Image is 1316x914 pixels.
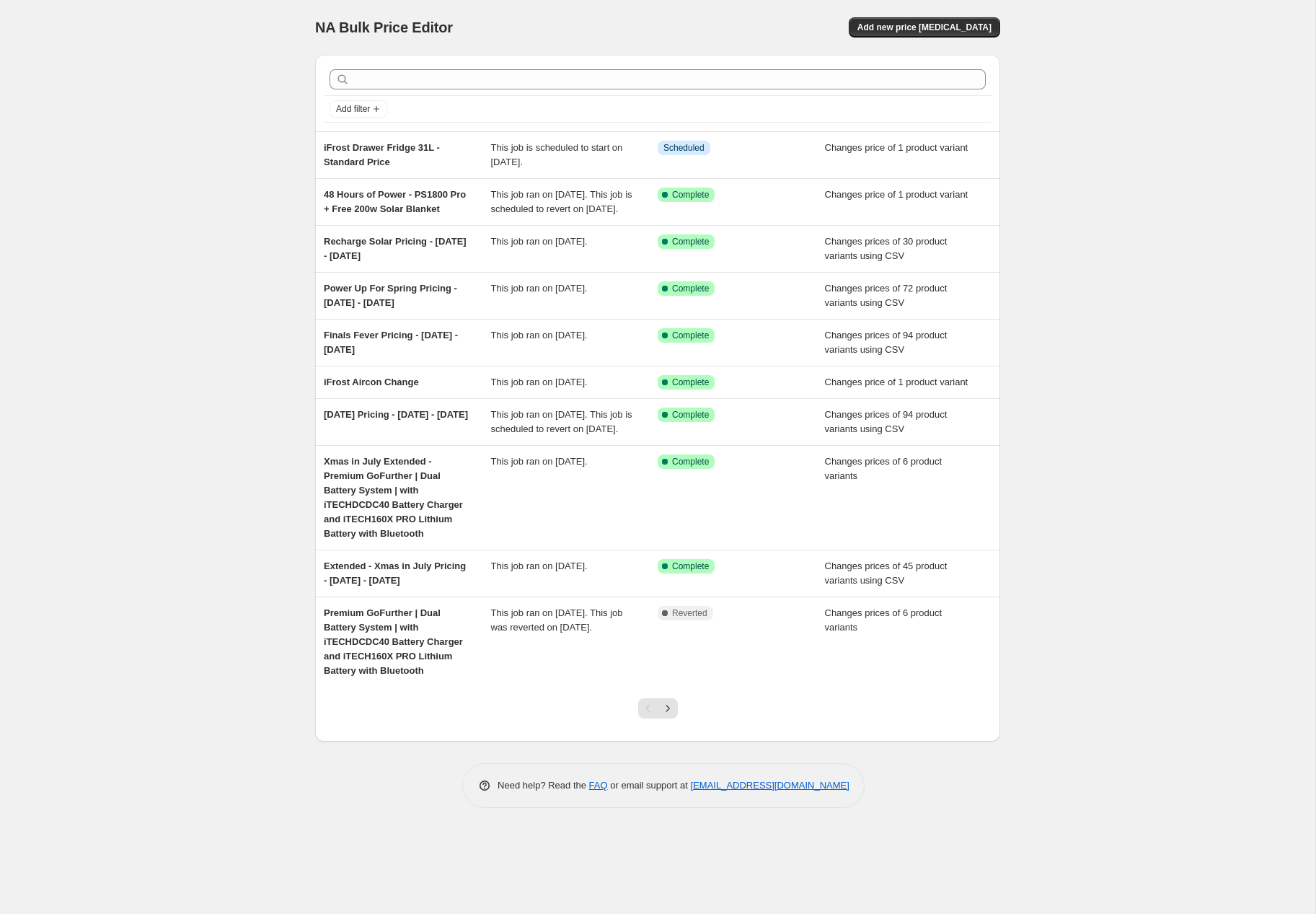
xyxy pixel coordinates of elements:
button: Add new price [MEDICAL_DATA] [849,17,1000,38]
span: Recharge Solar Pricing - [DATE] - [DATE] [324,236,467,261]
span: Reverted [672,607,707,619]
span: This job ran on [DATE]. [491,330,588,340]
span: Complete [672,330,709,341]
span: Changes prices of 45 product variants using CSV [825,561,948,586]
span: Changes prices of 72 product variants using CSV [825,283,948,308]
span: Changes price of 1 product variant [825,377,968,387]
span: or email support at [608,780,691,791]
span: Changes prices of 6 product variants [825,456,942,481]
span: Complete [672,283,709,294]
span: Changes prices of 30 product variants using CSV [825,236,948,261]
span: Need help? Read the [498,780,589,791]
span: Add filter [336,103,370,115]
span: This job ran on [DATE]. [491,377,588,387]
span: Changes prices of 94 product variants using CSV [825,409,948,434]
span: This job ran on [DATE]. [491,236,588,247]
span: This job ran on [DATE]. [491,561,588,571]
span: Complete [672,561,709,572]
span: Changes prices of 94 product variants using CSV [825,330,948,355]
a: [EMAIL_ADDRESS][DOMAIN_NAME] [691,780,849,791]
span: Complete [672,409,709,421]
span: Premium GoFurther | Dual Battery System | with iTECHDCDC40 Battery Charger and iTECH160X PRO Lith... [324,607,463,676]
span: Finals Fever Pricing - [DATE] - [DATE] [324,330,458,355]
span: Scheduled [663,142,705,154]
span: Complete [672,189,709,201]
span: iFrost Aircon Change [324,377,419,387]
span: Complete [672,456,709,467]
span: iFrost Drawer Fridge 31L - Standard Price [324,142,440,167]
span: This job ran on [DATE]. This job is scheduled to revert on [DATE]. [491,409,632,434]
span: This job ran on [DATE]. [491,283,588,294]
span: NA Bulk Price Editor [315,19,453,35]
span: This job ran on [DATE]. [491,456,588,467]
span: Extended - Xmas in July Pricing - [DATE] - [DATE] [324,561,466,586]
span: This job ran on [DATE]. This job was reverted on [DATE]. [491,607,623,633]
span: Changes price of 1 product variant [825,142,968,153]
span: Xmas in July Extended - Premium GoFurther | Dual Battery System | with iTECHDCDC40 Battery Charge... [324,456,463,539]
span: Power Up For Spring Pricing - [DATE] - [DATE] [324,283,457,308]
nav: Pagination [638,698,678,719]
a: FAQ [589,780,608,791]
button: Next [658,698,678,719]
span: Add new price [MEDICAL_DATA] [857,22,992,33]
span: Complete [672,236,709,247]
span: 48 Hours of Power - PS1800 Pro + Free 200w Solar Blanket [324,189,466,214]
span: Changes price of 1 product variant [825,189,968,200]
span: This job is scheduled to start on [DATE]. [491,142,623,167]
span: Changes prices of 6 product variants [825,607,942,633]
span: Complete [672,377,709,388]
span: This job ran on [DATE]. This job is scheduled to revert on [DATE]. [491,189,632,214]
span: [DATE] Pricing - [DATE] - [DATE] [324,409,468,420]
button: Add filter [330,100,387,118]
